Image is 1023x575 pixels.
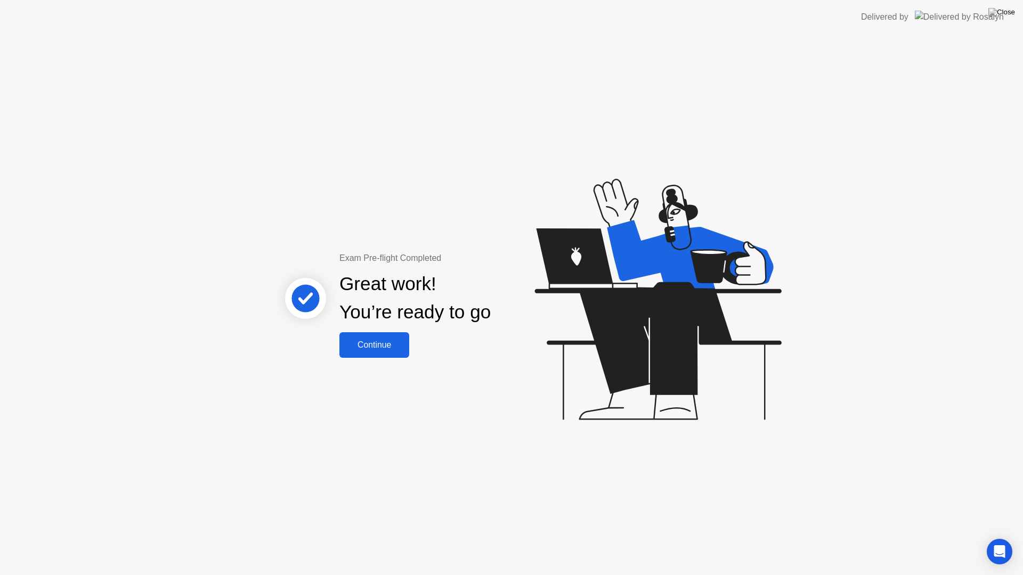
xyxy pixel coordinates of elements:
img: Close [988,8,1015,17]
img: Delivered by Rosalyn [915,11,1004,23]
div: Delivered by [861,11,908,23]
div: Exam Pre-flight Completed [339,252,559,265]
div: Open Intercom Messenger [987,539,1012,564]
div: Continue [343,340,406,350]
div: Great work! You’re ready to go [339,270,491,326]
button: Continue [339,332,409,358]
